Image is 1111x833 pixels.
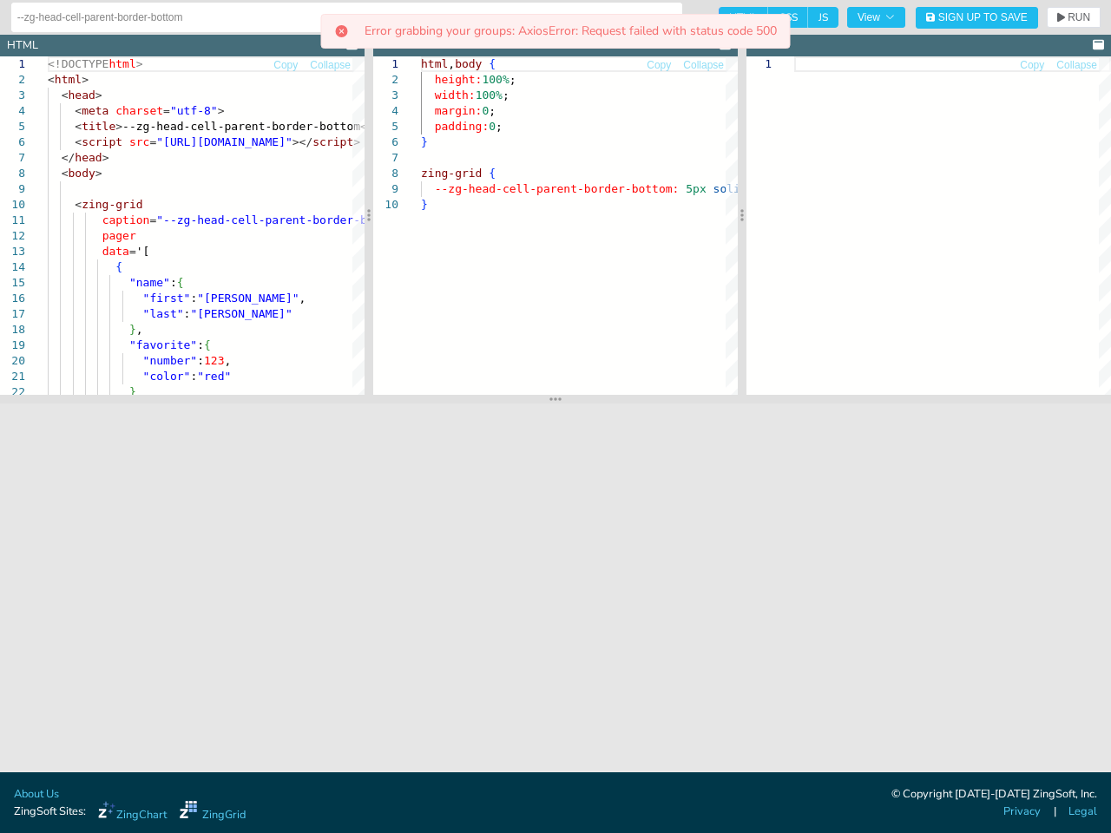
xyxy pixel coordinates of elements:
[373,134,398,150] div: 6
[82,198,142,211] span: zing-grid
[719,7,768,28] span: HTML
[225,354,232,367] span: ,
[143,370,191,383] span: "color"
[273,60,298,70] span: Copy
[197,354,204,367] span: :
[204,354,224,367] span: 123
[1019,57,1045,74] button: Copy
[136,323,143,336] span: ,
[14,786,59,803] a: About Us
[204,338,211,351] span: {
[373,181,398,197] div: 9
[170,104,218,117] span: "utf-8"
[455,57,482,70] span: body
[190,307,292,320] span: "[PERSON_NAME]"
[190,292,197,305] span: :
[75,151,102,164] span: head
[143,292,191,305] span: "first"
[82,73,89,86] span: >
[129,385,136,398] span: }
[170,276,177,289] span: :
[149,135,156,148] span: =
[768,7,808,28] span: CSS
[365,25,777,37] p: Error grabbing your groups: AxiosError: Request failed with status code 500
[496,120,503,133] span: ;
[489,104,496,117] span: ;
[102,213,150,226] span: caption
[75,120,82,133] span: <
[17,3,676,31] input: Untitled Demo
[197,292,299,305] span: "[PERSON_NAME]"
[646,57,672,74] button: Copy
[115,260,122,273] span: {
[102,229,136,242] span: pager
[68,89,95,102] span: head
[373,150,398,166] div: 7
[380,37,402,54] div: CSS
[299,292,306,305] span: ,
[1056,60,1097,70] span: Collapse
[421,57,448,70] span: html
[14,803,86,820] span: ZingSoft Sites:
[373,103,398,119] div: 4
[435,89,476,102] span: width:
[218,104,225,117] span: >
[129,276,170,289] span: "name"
[122,120,360,133] span: --zg-head-cell-parent-border-bottom
[373,72,398,88] div: 2
[129,323,136,336] span: }
[75,198,82,211] span: <
[448,57,455,70] span: ,
[1047,7,1101,28] button: RUN
[184,307,191,320] span: :
[143,307,184,320] span: "last"
[7,37,38,54] div: HTML
[1020,60,1044,70] span: Copy
[98,801,167,823] a: ZingChart
[129,338,197,351] span: "favorite"
[435,73,483,86] span: height:
[115,120,122,133] span: >
[108,57,135,70] span: html
[82,120,115,133] span: title
[180,801,246,823] a: ZingGrid
[136,245,150,258] span: '[
[435,120,490,133] span: padding:
[48,73,55,86] span: <
[847,7,905,28] button: View
[421,198,428,211] span: }
[102,245,129,258] span: data
[143,354,198,367] span: "number"
[115,104,163,117] span: charset
[129,135,149,148] span: src
[421,167,482,180] span: zing-grid
[1054,803,1056,820] span: |
[647,60,671,70] span: Copy
[62,167,69,180] span: <
[686,182,706,195] span: 5px
[1055,57,1098,74] button: Collapse
[916,7,1038,29] button: Sign Up to Save
[68,167,95,180] span: body
[719,7,838,28] div: checkbox-group
[753,37,764,54] div: JS
[48,57,108,70] span: <!DOCTYPE
[75,104,82,117] span: <
[163,104,170,117] span: =
[1068,803,1097,820] a: Legal
[309,57,352,74] button: Collapse
[421,135,428,148] span: }
[82,135,122,148] span: script
[1068,12,1090,23] span: RUN
[95,89,102,102] span: >
[489,120,496,133] span: 0
[435,182,680,195] span: --zg-head-cell-parent-border-bottom:
[489,57,496,70] span: {
[482,104,489,117] span: 0
[808,7,838,28] span: JS
[149,213,156,226] span: =
[938,12,1028,23] span: Sign Up to Save
[373,56,398,72] div: 1
[489,167,496,180] span: {
[197,338,204,351] span: :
